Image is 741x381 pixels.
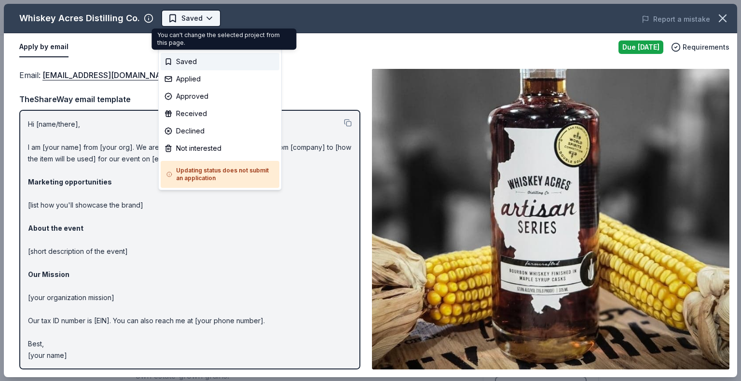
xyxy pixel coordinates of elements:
div: Applied [161,70,279,88]
div: Declined [161,122,279,140]
div: Approved [161,88,279,105]
div: Received [161,105,279,122]
div: Not interested [161,140,279,157]
div: Saved [161,53,279,70]
div: Update status... [161,31,279,49]
h5: Updating status does not submit an application [166,167,274,182]
span: OCB Fundraiser 2025 [190,12,261,23]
